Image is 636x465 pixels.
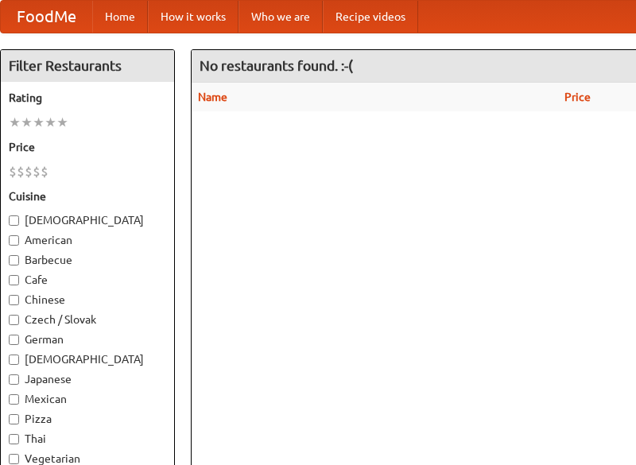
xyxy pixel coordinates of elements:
a: How it works [148,1,238,33]
li: $ [41,163,48,180]
input: Czech / Slovak [9,315,19,325]
input: American [9,235,19,246]
label: Cafe [9,272,166,288]
label: Mexican [9,391,166,407]
h5: Price [9,139,166,155]
li: ★ [45,114,56,131]
a: Price [564,91,591,103]
li: $ [25,163,33,180]
h4: Filter Restaurants [1,50,174,82]
label: [DEMOGRAPHIC_DATA] [9,212,166,228]
input: Cafe [9,275,19,285]
input: [DEMOGRAPHIC_DATA] [9,215,19,226]
li: ★ [9,114,21,131]
a: FoodMe [1,1,92,33]
a: Recipe videos [323,1,418,33]
li: $ [17,163,25,180]
ng-pluralize: No restaurants found. :-( [200,58,353,73]
label: Chinese [9,292,166,308]
li: ★ [33,114,45,131]
h5: Rating [9,90,166,106]
label: German [9,331,166,347]
li: $ [9,163,17,180]
a: Name [198,91,227,103]
label: Pizza [9,411,166,427]
a: Who we are [238,1,323,33]
input: Barbecue [9,255,19,265]
li: ★ [21,114,33,131]
input: Pizza [9,414,19,424]
input: Chinese [9,295,19,305]
input: Thai [9,434,19,444]
input: Mexican [9,394,19,405]
input: German [9,335,19,345]
h5: Cuisine [9,188,166,204]
li: $ [33,163,41,180]
label: [DEMOGRAPHIC_DATA] [9,351,166,367]
label: Thai [9,431,166,447]
label: Japanese [9,371,166,387]
label: Czech / Slovak [9,312,166,327]
input: [DEMOGRAPHIC_DATA] [9,355,19,365]
input: Vegetarian [9,454,19,464]
label: American [9,232,166,248]
input: Japanese [9,374,19,385]
li: ★ [56,114,68,131]
label: Barbecue [9,252,166,268]
a: Home [92,1,148,33]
